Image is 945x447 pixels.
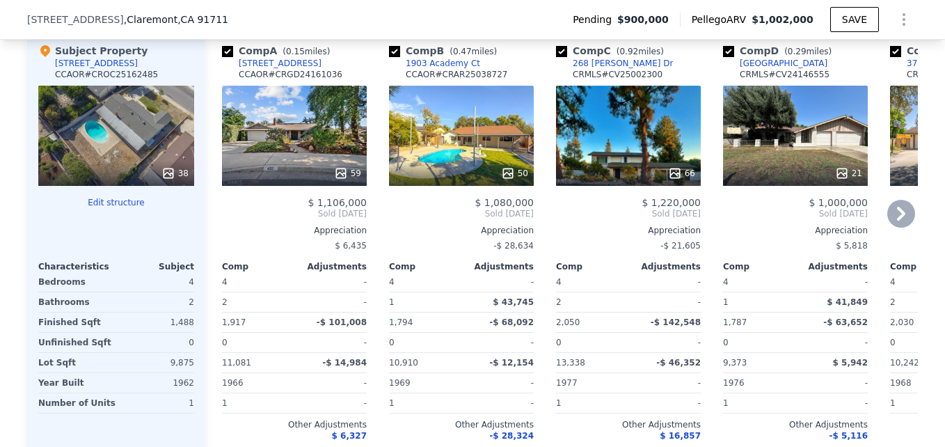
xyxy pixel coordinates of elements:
span: 2,050 [556,317,580,327]
span: 4 [222,277,228,287]
div: - [631,292,701,312]
div: Bedrooms [38,272,113,292]
div: 59 [334,166,361,180]
span: 4 [556,277,562,287]
span: , Claremont [124,13,228,26]
div: - [631,333,701,352]
div: Comp [389,261,461,272]
span: $ 1,220,000 [642,197,701,208]
div: 2 [119,292,194,312]
div: Characteristics [38,261,116,272]
div: 1 [222,393,292,413]
span: $ 1,106,000 [308,197,367,208]
span: -$ 28,324 [489,431,534,441]
span: -$ 68,092 [489,317,534,327]
div: Lot Sqft [38,353,113,372]
span: ( miles) [277,47,335,56]
span: 10,242 [890,358,919,368]
div: 21 [835,166,862,180]
span: $ 6,327 [332,431,367,441]
div: Unfinished Sqft [38,333,113,352]
a: [STREET_ADDRESS] [222,58,321,69]
span: 9,373 [723,358,747,368]
div: - [297,393,367,413]
div: Bathrooms [38,292,113,312]
div: 1 [556,393,626,413]
span: 4 [723,277,729,287]
span: $900,000 [617,13,669,26]
div: Comp [222,261,294,272]
div: [STREET_ADDRESS] [239,58,321,69]
span: 11,081 [222,358,251,368]
span: 1,794 [389,317,413,327]
div: 1966 [222,373,292,393]
span: 2,030 [890,317,914,327]
div: Adjustments [628,261,701,272]
div: - [297,292,367,312]
div: 1 [389,292,459,312]
a: 268 [PERSON_NAME] Dr [556,58,673,69]
div: 1,488 [119,313,194,332]
div: - [631,393,701,413]
div: Number of Units [38,393,116,413]
span: Sold [DATE] [723,208,868,219]
div: Other Adjustments [389,419,534,430]
div: - [297,333,367,352]
div: - [798,333,868,352]
span: -$ 101,008 [317,317,367,327]
div: Adjustments [795,261,868,272]
span: -$ 28,634 [493,241,534,251]
span: 0 [556,338,562,347]
div: 9,875 [119,353,194,372]
div: CRMLS # CV25002300 [573,69,662,80]
span: 13,338 [556,358,585,368]
div: Subject [116,261,194,272]
span: $1,002,000 [752,14,813,25]
span: 4 [389,277,395,287]
div: - [297,272,367,292]
div: 66 [668,166,695,180]
span: 0.92 [619,47,638,56]
div: [STREET_ADDRESS] [55,58,138,69]
div: 50 [501,166,528,180]
div: Comp B [389,44,502,58]
span: ( miles) [779,47,837,56]
span: [STREET_ADDRESS] [27,13,124,26]
span: Pending [573,13,617,26]
span: 0.47 [453,47,472,56]
span: -$ 12,154 [489,358,534,368]
span: $ 6,435 [335,241,367,251]
span: -$ 142,548 [651,317,701,327]
span: $ 1,080,000 [475,197,534,208]
div: 1 [723,393,793,413]
span: Sold [DATE] [222,208,367,219]
div: - [798,272,868,292]
div: Appreciation [222,225,367,236]
div: CRMLS # CV24146555 [740,69,829,80]
div: Other Adjustments [556,419,701,430]
button: SAVE [830,7,879,32]
div: Other Adjustments [222,419,367,430]
span: $ 43,745 [493,297,534,307]
span: -$ 46,352 [656,358,701,368]
span: ( miles) [611,47,669,56]
span: -$ 5,116 [829,431,868,441]
div: 268 [PERSON_NAME] Dr [573,58,673,69]
div: - [464,393,534,413]
div: Year Built [38,373,113,393]
div: - [464,333,534,352]
span: 0.29 [788,47,807,56]
div: 1962 [119,373,194,393]
div: Comp A [222,44,335,58]
a: [GEOGRAPHIC_DATA] [723,58,827,69]
span: Sold [DATE] [556,208,701,219]
span: -$ 21,605 [660,241,701,251]
div: Subject Property [38,44,148,58]
div: - [798,373,868,393]
div: Adjustments [294,261,367,272]
div: Comp [723,261,795,272]
button: Show Options [890,6,918,33]
div: CCAOR # CRAR25038727 [406,69,507,80]
span: $ 16,857 [660,431,701,441]
div: - [297,373,367,393]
